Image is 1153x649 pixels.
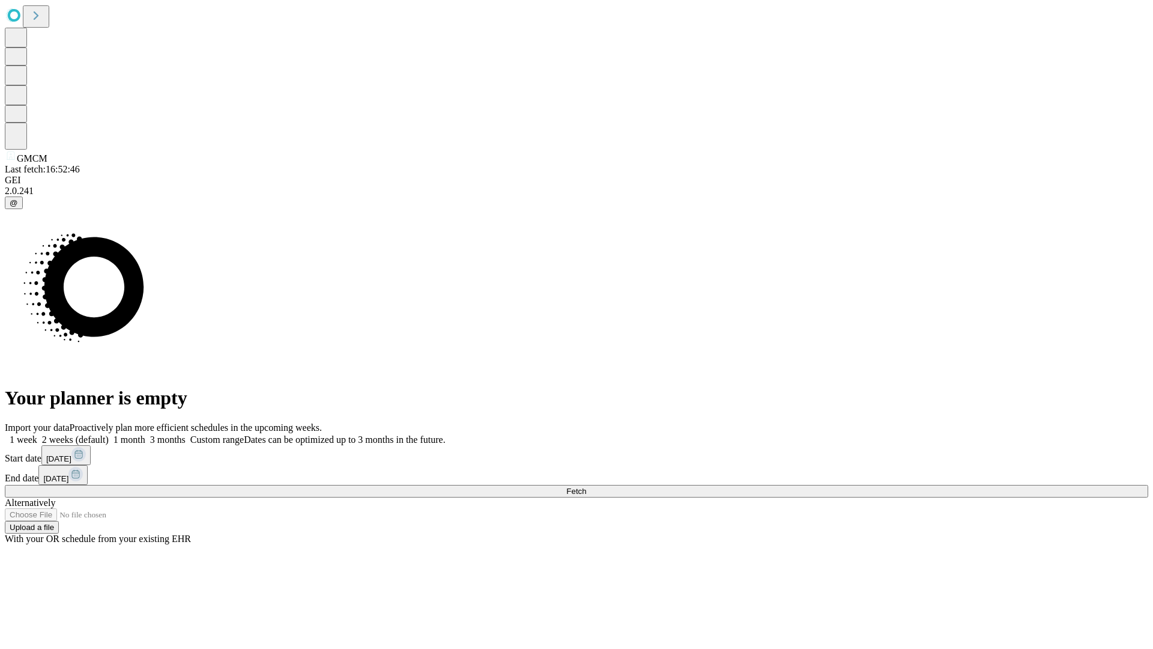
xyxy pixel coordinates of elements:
[5,485,1148,498] button: Fetch
[5,521,59,534] button: Upload a file
[17,153,47,163] span: GMCM
[150,434,186,445] span: 3 months
[5,534,191,544] span: With your OR schedule from your existing EHR
[10,198,18,207] span: @
[5,186,1148,197] div: 2.0.241
[43,474,68,483] span: [DATE]
[5,445,1148,465] div: Start date
[5,197,23,209] button: @
[5,387,1148,409] h1: Your planner is empty
[5,465,1148,485] div: End date
[190,434,244,445] span: Custom range
[10,434,37,445] span: 1 week
[5,164,80,174] span: Last fetch: 16:52:46
[5,498,55,508] span: Alternatively
[46,454,71,463] span: [DATE]
[38,465,88,485] button: [DATE]
[41,445,91,465] button: [DATE]
[42,434,109,445] span: 2 weeks (default)
[5,422,70,433] span: Import your data
[244,434,445,445] span: Dates can be optimized up to 3 months in the future.
[113,434,145,445] span: 1 month
[5,175,1148,186] div: GEI
[70,422,322,433] span: Proactively plan more efficient schedules in the upcoming weeks.
[566,487,586,496] span: Fetch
